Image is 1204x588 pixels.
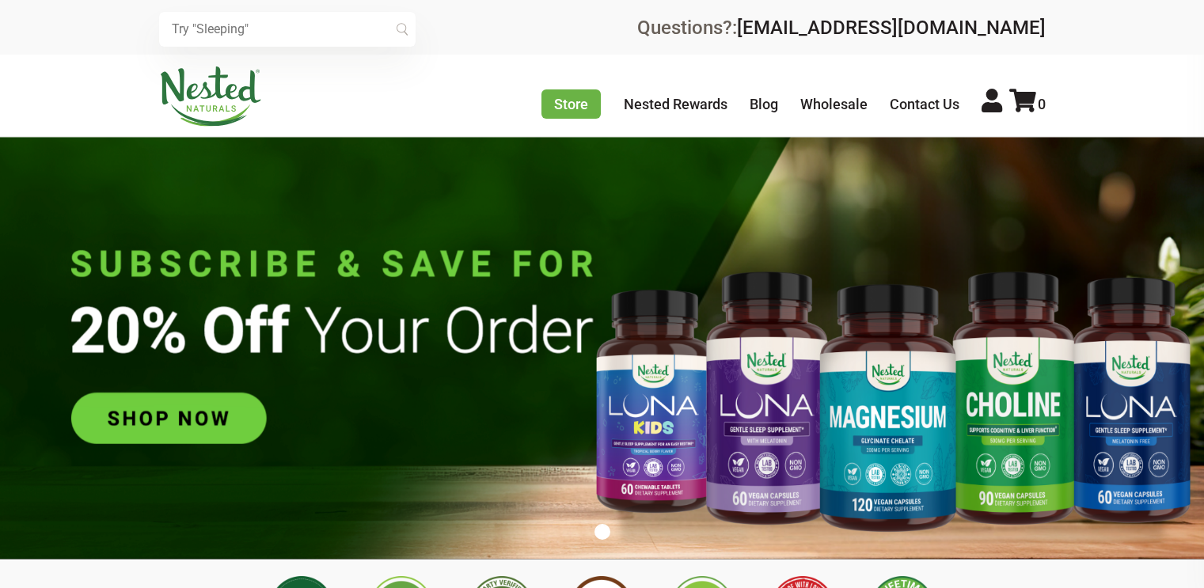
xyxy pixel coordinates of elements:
[637,18,1046,37] div: Questions?:
[159,12,416,47] input: Try "Sleeping"
[890,96,959,112] a: Contact Us
[594,524,610,540] button: 1 of 1
[624,96,727,112] a: Nested Rewards
[159,66,262,127] img: Nested Naturals
[750,96,778,112] a: Blog
[541,89,601,119] a: Store
[1038,96,1046,112] span: 0
[737,17,1046,39] a: [EMAIL_ADDRESS][DOMAIN_NAME]
[800,96,868,112] a: Wholesale
[1009,96,1046,112] a: 0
